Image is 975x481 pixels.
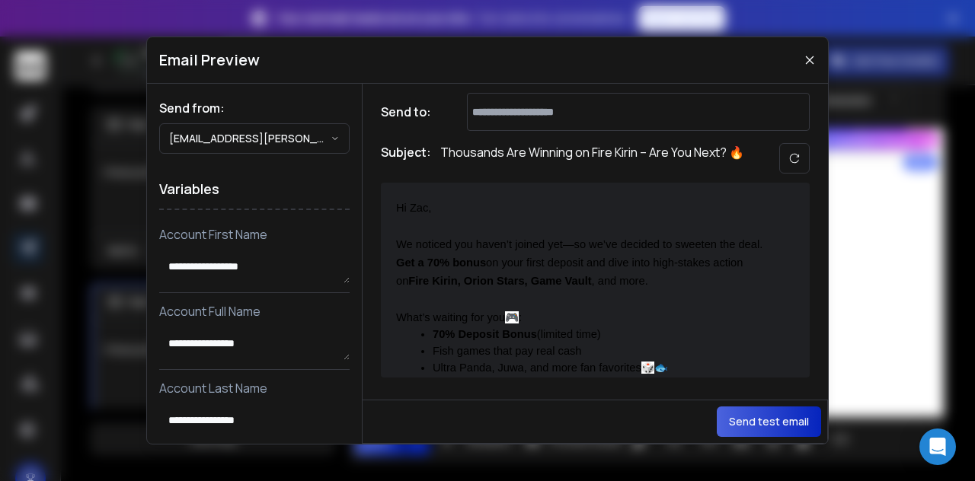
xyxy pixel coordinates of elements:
h1: Variables [159,169,350,210]
span: (limited time) [537,328,601,340]
span: What’s waiting for you : [396,311,522,323]
a: 70% Deposit Bonus [433,328,537,340]
h1: Subject: [381,143,431,174]
span: Fish games that pay real cash [433,345,582,357]
span: Hi Zac, [396,202,431,214]
div: Open Intercom Messenger [919,428,956,465]
span: Get a 70% bonus [396,256,486,269]
button: Send test email [717,406,821,437]
span: . [645,275,648,287]
span: We noticed you haven’t joined yet—so we’ve decided to sweeten the deal. [396,238,762,250]
span: 🎲 [641,362,654,374]
h1: Email Preview [159,49,260,71]
p: Thousands Are Winning on Fire Kirin – Are You Next? 🔥 [440,143,744,174]
p: Account Last Name [159,379,350,397]
p: Account First Name [159,225,350,244]
span: Ultra Panda, Juwa, and more fan favorites 🐟 [433,362,668,374]
h1: Send from: [159,99,350,117]
p: [EMAIL_ADDRESS][PERSON_NAME][DOMAIN_NAME] [169,131,331,146]
h1: Send to: [381,103,442,121]
a: , and more [592,275,645,287]
span: 🎮 [505,311,519,323]
span: on your first deposit and dive into high-stakes action on [396,256,746,287]
p: Account Full Name [159,302,350,320]
a: Fire Kirin, Orion Stars, Game Vault [408,275,591,287]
